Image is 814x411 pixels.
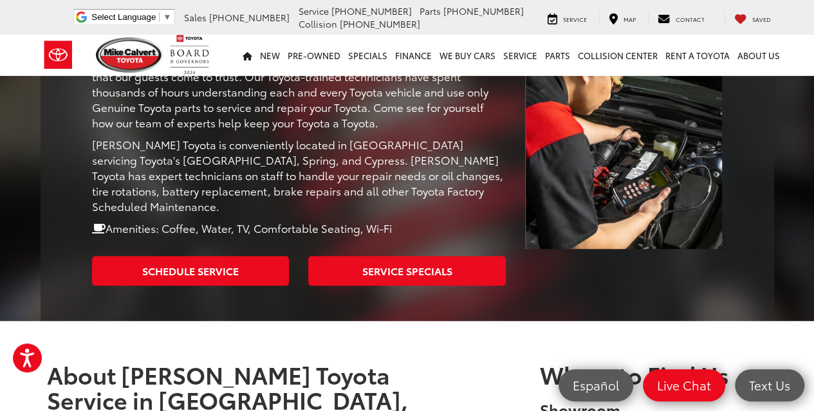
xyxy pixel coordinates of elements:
[436,35,499,76] a: WE BUY CARS
[299,17,337,30] span: Collision
[420,5,441,17] span: Parts
[92,220,506,235] p: Amenities: Coffee, Water, TV, Comfortable Seating, Wi-Fi
[661,35,734,76] a: Rent a Toyota
[735,369,804,401] a: Text Us
[308,256,506,285] a: Service Specials
[96,37,164,73] img: Mike Calvert Toyota
[331,5,412,17] span: [PHONE_NUMBER]
[734,35,784,76] a: About Us
[538,12,597,24] a: Service
[643,369,725,401] a: Live Chat
[92,256,290,285] a: Schedule Service
[299,5,329,17] span: Service
[92,136,506,214] p: [PERSON_NAME] Toyota is conveniently located in [GEOGRAPHIC_DATA] servicing Toyota's [GEOGRAPHIC_...
[559,369,633,401] a: Español
[91,12,171,22] a: Select Language​
[566,377,625,393] span: Español
[34,34,82,76] img: Toyota
[443,5,524,17] span: [PHONE_NUMBER]
[541,35,574,76] a: Parts
[391,35,436,76] a: Finance
[651,377,717,393] span: Live Chat
[752,15,771,23] span: Saved
[499,35,541,76] a: Service
[239,35,256,76] a: Home
[624,15,636,23] span: Map
[525,53,723,249] img: Service Center | Mike Calvert Toyota in Houston TX
[676,15,705,23] span: Contact
[256,35,284,76] a: New
[725,12,781,24] a: My Saved Vehicles
[163,12,171,22] span: ▼
[340,17,420,30] span: [PHONE_NUMBER]
[284,35,344,76] a: Pre-Owned
[599,12,645,24] a: Map
[344,35,391,76] a: Specials
[184,11,207,24] span: Sales
[563,15,587,23] span: Service
[540,361,767,387] h4: Where to Find Us
[209,11,290,24] span: [PHONE_NUMBER]
[648,12,714,24] a: Contact
[574,35,661,76] a: Collision Center
[92,53,506,130] p: [PERSON_NAME] Toyota is committed to providing the care and expert service that our guests come t...
[743,377,797,393] span: Text Us
[91,12,156,22] span: Select Language
[159,12,160,22] span: ​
